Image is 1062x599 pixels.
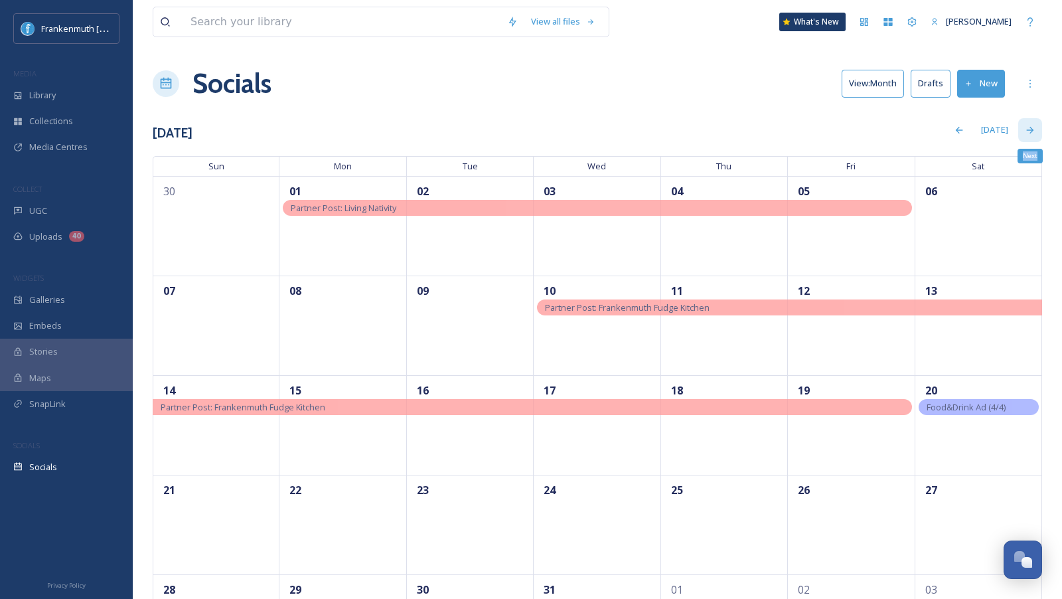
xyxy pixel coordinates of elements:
span: 14 [160,381,179,400]
span: 20 [922,381,941,400]
span: Frankenmuth [US_STATE] [41,22,141,35]
span: 23 [414,481,432,499]
span: 10 [540,282,559,300]
span: 03 [540,182,559,201]
span: Maps [29,372,51,385]
img: Social%20Media%20PFP%202025.jpg [21,22,35,35]
span: 12 [795,282,813,300]
span: 17 [540,381,559,400]
span: 07 [160,282,179,300]
span: Sat [915,156,1042,176]
span: 16 [414,381,432,400]
span: 19 [795,381,813,400]
span: 06 [922,182,941,201]
span: Sun [153,156,279,176]
span: Uploads [29,230,62,243]
span: 28 [160,580,179,599]
span: Stories [29,345,58,358]
a: Drafts [911,70,957,97]
span: 22 [286,481,305,499]
span: Galleries [29,294,65,306]
span: 03 [922,580,941,599]
span: Library [29,89,56,102]
button: View:Month [842,70,904,97]
span: 01 [286,182,305,201]
span: 30 [160,182,179,201]
span: Privacy Policy [47,581,86,590]
span: Collections [29,115,73,128]
button: Open Chat [1004,541,1042,579]
span: MEDIA [13,68,37,78]
span: 27 [922,481,941,499]
span: 13 [922,282,941,300]
span: 24 [540,481,559,499]
span: Tue [407,156,534,176]
span: 31 [540,580,559,599]
div: [DATE] [974,117,1015,143]
span: Wed [534,156,660,176]
span: 26 [795,481,813,499]
a: Privacy Policy [47,576,86,592]
button: Drafts [911,70,950,97]
span: SnapLink [29,398,66,410]
span: Mon [279,156,406,176]
span: Thu [661,156,788,176]
span: SOCIALS [13,440,40,450]
div: Next [1018,149,1043,163]
span: COLLECT [13,184,42,194]
span: 18 [668,381,686,400]
span: 02 [414,182,432,201]
span: Food&Drink Ad (4/4) [927,401,1006,413]
span: 01 [668,580,686,599]
input: Search your library [184,7,500,37]
span: 02 [795,580,813,599]
span: 15 [286,381,305,400]
a: [PERSON_NAME] [924,9,1018,35]
span: 30 [414,580,432,599]
a: Socials [192,64,271,104]
span: Socials [29,461,57,473]
span: Embeds [29,319,62,332]
span: 09 [414,282,432,300]
span: [PERSON_NAME] [946,15,1012,27]
div: 40 [69,231,84,242]
span: 11 [668,282,686,300]
a: View all files [524,9,602,35]
h3: [DATE] [153,124,192,143]
span: Partner Post: Living Nativity [291,202,396,214]
span: 04 [668,182,686,201]
span: 21 [160,481,179,499]
span: 29 [286,580,305,599]
span: 05 [795,182,813,201]
span: Partner Post: Frankenmuth Fudge Kitchen [161,401,325,413]
span: Media Centres [29,141,88,153]
span: Fri [788,156,915,176]
span: UGC [29,205,47,217]
span: 25 [668,481,686,499]
span: Partner Post: Frankenmuth Fudge Kitchen [545,301,710,313]
span: WIDGETS [13,273,44,283]
span: 08 [286,282,305,300]
a: What's New [779,13,846,31]
button: New [957,70,1005,97]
